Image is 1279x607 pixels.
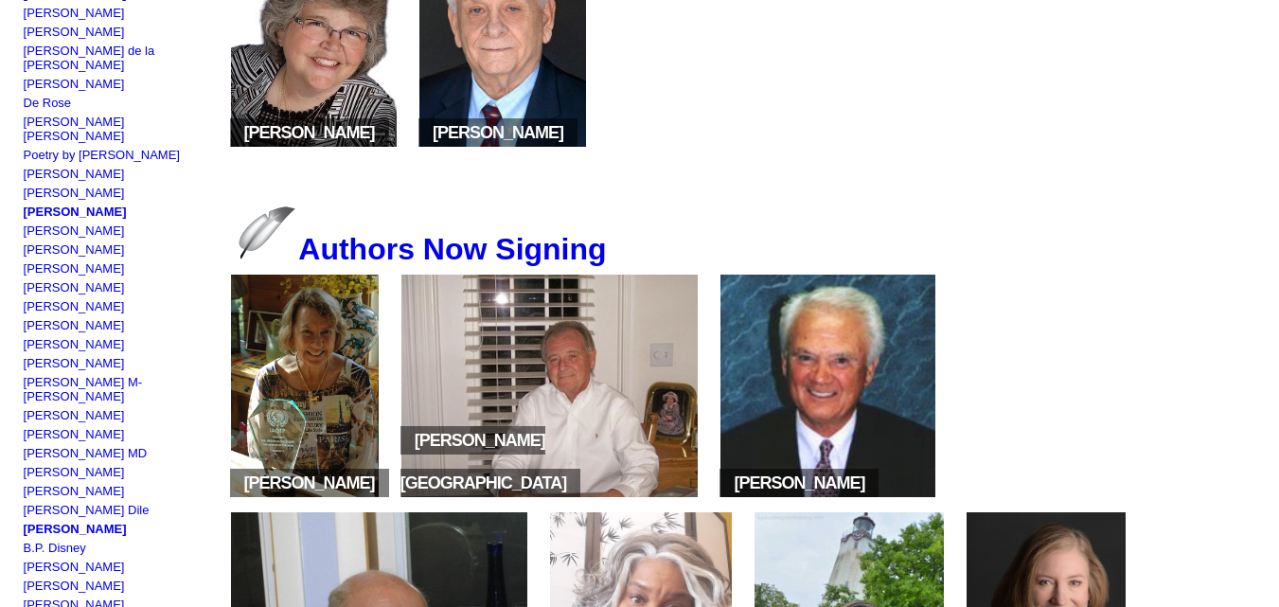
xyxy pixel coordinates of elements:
a: [PERSON_NAME] [24,560,125,574]
a: [PERSON_NAME] [24,205,127,219]
img: shim.gif [24,313,28,318]
a: [PERSON_NAME] [24,261,125,276]
a: [PERSON_NAME] [24,427,125,441]
span: [PERSON_NAME] [230,118,389,147]
span: [PERSON_NAME][GEOGRAPHIC_DATA] [400,426,580,497]
img: shim.gif [24,351,28,356]
img: space [563,129,573,138]
a: [PERSON_NAME] [24,408,125,422]
a: [PERSON_NAME] [24,6,125,20]
a: B.P. Disney [24,541,86,555]
a: space[PERSON_NAME][GEOGRAPHIC_DATA]space [395,489,705,503]
a: Poetry by [PERSON_NAME] [24,148,180,162]
img: space [235,129,244,138]
img: shim.gif [24,72,28,77]
a: Authors Now Signing [236,232,606,266]
img: shim.gif [24,422,28,427]
img: space [423,129,433,138]
a: [PERSON_NAME] [24,337,125,351]
img: shim.gif [24,162,28,167]
img: space [235,479,244,489]
img: feather.jpg [239,206,295,259]
a: [PERSON_NAME] [24,186,125,200]
a: [PERSON_NAME] de la [PERSON_NAME] [24,44,155,72]
a: De Rose [24,96,72,110]
img: shim.gif [24,219,28,223]
a: space[PERSON_NAME]space [224,489,385,503]
img: space [724,479,734,489]
a: [PERSON_NAME] Dile [24,503,150,517]
a: space[PERSON_NAME]space [714,489,942,503]
a: [PERSON_NAME] [24,522,127,536]
img: shim.gif [24,110,28,115]
a: [PERSON_NAME] [24,356,125,370]
img: shim.gif [24,238,28,242]
img: shim.gif [24,536,28,541]
img: shim.gif [24,91,28,96]
img: shim.gif [24,181,28,186]
img: space [864,479,874,489]
img: shim.gif [24,593,28,598]
span: [PERSON_NAME] [230,469,389,497]
a: [PERSON_NAME] MD [24,446,148,460]
img: shim.gif [24,574,28,579]
img: shim.gif [24,498,28,503]
a: [PERSON_NAME] [24,77,125,91]
img: shim.gif [24,39,28,44]
img: shim.gif [24,276,28,280]
img: shim.gif [24,403,28,408]
a: [PERSON_NAME] [24,280,125,295]
img: space [405,437,415,446]
a: [PERSON_NAME] [24,579,125,593]
a: [PERSON_NAME] M- [PERSON_NAME] [24,375,143,403]
a: [PERSON_NAME] [24,242,125,257]
a: [PERSON_NAME] [PERSON_NAME] [24,115,125,143]
img: shim.gif [24,332,28,337]
img: space [375,479,384,489]
span: [PERSON_NAME] [418,118,577,147]
img: shim.gif [24,370,28,375]
img: shim.gif [24,200,28,205]
img: shim.gif [24,441,28,446]
img: space [566,479,576,489]
img: shim.gif [24,295,28,299]
img: shim.gif [24,460,28,465]
img: shim.gif [24,257,28,261]
a: space[PERSON_NAME]space [224,138,403,152]
img: space [375,129,384,138]
a: [PERSON_NAME] [24,299,125,313]
a: space[PERSON_NAME]space [413,138,593,152]
img: shim.gif [24,20,28,25]
a: [PERSON_NAME] [24,167,125,181]
img: shim.gif [24,479,28,484]
a: [PERSON_NAME] [24,484,125,498]
img: shim.gif [24,517,28,522]
span: [PERSON_NAME] [719,469,879,497]
a: [PERSON_NAME] [24,318,125,332]
a: [PERSON_NAME] [24,223,125,238]
img: shim.gif [24,555,28,560]
img: shim.gif [24,1,28,6]
a: [PERSON_NAME] [24,25,125,39]
a: [PERSON_NAME] [24,465,125,479]
img: shim.gif [24,143,28,148]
